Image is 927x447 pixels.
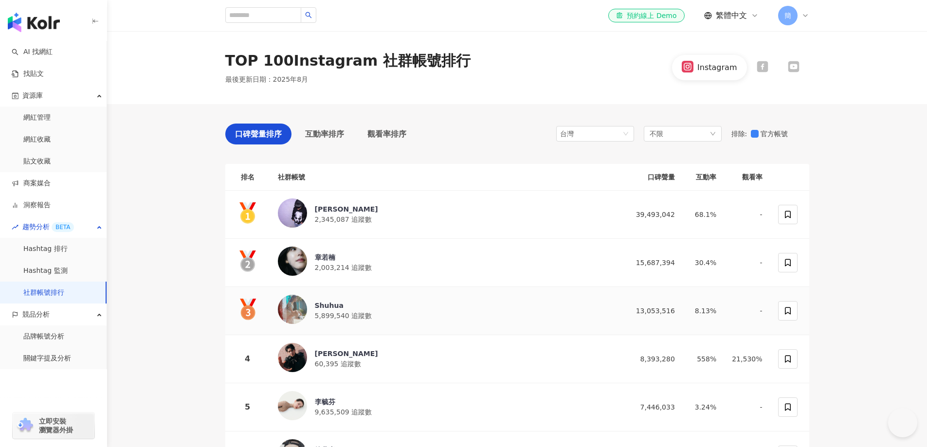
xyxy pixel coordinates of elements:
span: 口碑聲量排序 [235,128,282,140]
span: 2,003,214 追蹤數 [315,264,372,271]
div: 3.24% [691,402,716,412]
th: 排名 [225,164,270,191]
div: 8,393,280 [632,354,675,364]
td: - [724,383,770,431]
span: 繁體中文 [716,10,747,21]
span: 互動率排序 [305,128,344,140]
span: 趨勢分析 [22,216,74,238]
a: 品牌帳號分析 [23,332,64,341]
div: BETA [52,222,74,232]
a: KOL AvatarShuhua5,899,540 追蹤數 [278,295,617,327]
span: 5,899,540 追蹤數 [315,312,372,320]
div: 13,053,516 [632,305,675,316]
div: Instagram [697,62,737,73]
span: 2,345,087 追蹤數 [315,215,372,223]
span: 立即安裝 瀏覽器外掛 [39,417,73,434]
div: TOP 100 Instagram 社群帳號排行 [225,51,471,71]
th: 社群帳號 [270,164,624,191]
span: search [305,12,312,18]
th: 觀看率 [724,164,770,191]
div: 台灣 [560,126,592,141]
a: KOL Avatar章若楠2,003,214 追蹤數 [278,247,617,279]
a: 找貼文 [12,69,44,79]
a: chrome extension立即安裝 瀏覽器外掛 [13,412,94,439]
img: KOL Avatar [278,247,307,276]
a: 洞察報告 [12,200,51,210]
img: chrome extension [16,418,35,433]
a: 貼文收藏 [23,157,51,166]
img: KOL Avatar [278,198,307,228]
a: 社群帳號排行 [23,288,64,298]
span: 競品分析 [22,304,50,325]
div: 7,446,033 [632,402,675,412]
img: KOL Avatar [278,295,307,324]
div: 68.1% [691,209,716,220]
div: 15,687,394 [632,257,675,268]
span: 簡 [784,10,791,21]
span: 官方帳號 [759,128,792,139]
div: 4 [233,353,262,365]
a: 網紅管理 [23,113,51,123]
a: 預約線上 Demo [608,9,684,22]
div: 30.4% [691,257,716,268]
span: 資源庫 [22,85,43,107]
span: 9,635,509 追蹤數 [315,408,372,416]
div: [PERSON_NAME] [315,349,378,358]
img: logo [8,13,60,32]
th: 口碑聲量 [624,164,683,191]
td: - [724,191,770,239]
span: 排除 : [731,130,747,138]
div: 李毓芬 [315,397,372,407]
span: rise [12,224,18,231]
div: 5 [233,401,262,413]
div: 章若楠 [315,252,372,262]
div: Shuhua [315,301,372,310]
th: 互動率 [683,164,724,191]
a: Hashtag 監測 [23,266,68,276]
a: KOL Avatar[PERSON_NAME]2,345,087 追蹤數 [278,198,617,231]
img: KOL Avatar [278,391,307,420]
a: 關鍵字提及分析 [23,354,71,363]
iframe: Help Scout Beacon - Open [888,408,917,437]
a: 網紅收藏 [23,135,51,144]
div: 8.13% [691,305,716,316]
a: searchAI 找網紅 [12,47,53,57]
div: 39,493,042 [632,209,675,220]
a: 商案媒合 [12,179,51,188]
img: KOL Avatar [278,343,307,372]
p: 最後更新日期 ： 2025年8月 [225,75,309,85]
div: 558% [691,354,716,364]
div: 21,530% [732,354,762,364]
div: 預約線上 Demo [616,11,676,20]
a: KOL Avatar[PERSON_NAME]60,395 追蹤數 [278,343,617,375]
span: 不限 [650,128,663,139]
span: down [710,131,716,137]
a: Hashtag 排行 [23,244,68,254]
div: [PERSON_NAME] [315,204,378,214]
td: - [724,239,770,287]
span: 觀看率排序 [367,128,406,140]
span: 60,395 追蹤數 [315,360,361,368]
a: KOL Avatar李毓芬9,635,509 追蹤數 [278,391,617,423]
td: - [724,287,770,335]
